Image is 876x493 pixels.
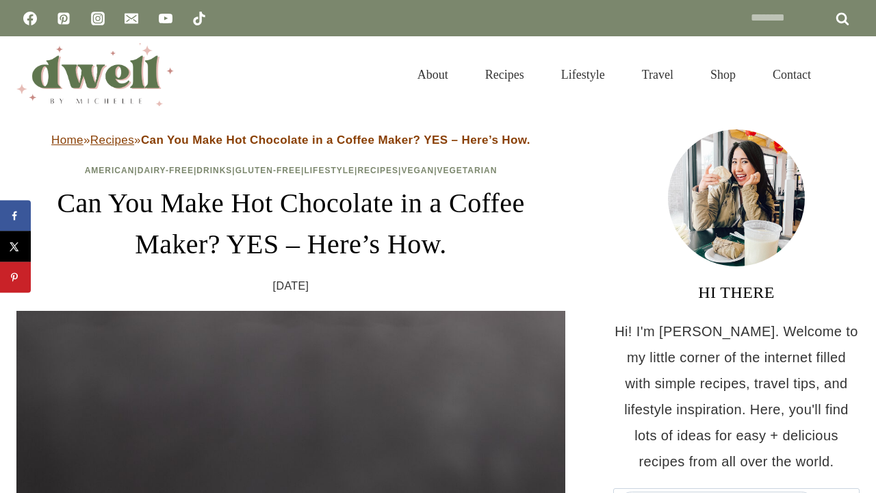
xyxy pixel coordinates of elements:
a: Pinterest [50,5,77,32]
a: About [399,51,467,99]
time: [DATE] [273,276,309,296]
span: » » [51,134,530,147]
img: DWELL by michelle [16,43,174,106]
a: Lifestyle [543,51,623,99]
a: YouTube [152,5,179,32]
h3: HI THERE [613,280,860,305]
nav: Primary Navigation [399,51,829,99]
a: Instagram [84,5,112,32]
a: TikTok [185,5,213,32]
a: Contact [754,51,829,99]
strong: Can You Make Hot Chocolate in a Coffee Maker? YES – Here’s How. [141,134,530,147]
a: Vegan [401,166,434,175]
h1: Can You Make Hot Chocolate in a Coffee Maker? YES – Here’s How. [16,183,565,265]
a: Shop [692,51,754,99]
a: Travel [623,51,692,99]
a: Drinks [196,166,232,175]
p: Hi! I'm [PERSON_NAME]. Welcome to my little corner of the internet filled with simple recipes, tr... [613,318,860,475]
a: Vegetarian [437,166,498,175]
a: Recipes [357,166,398,175]
a: American [85,166,135,175]
a: Recipes [90,134,134,147]
a: Dairy-Free [138,166,194,175]
span: | | | | | | | [85,166,498,175]
a: Recipes [467,51,543,99]
button: View Search Form [836,63,860,86]
a: Facebook [16,5,44,32]
a: Home [51,134,83,147]
a: Gluten-Free [235,166,301,175]
a: Email [118,5,145,32]
a: Lifestyle [304,166,355,175]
